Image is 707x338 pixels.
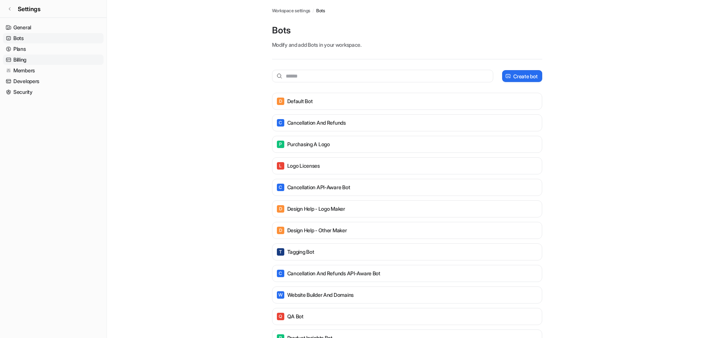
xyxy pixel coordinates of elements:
a: Bots [3,33,104,43]
span: Q [277,313,284,320]
p: Cancellation and Refunds API-Aware Bot [287,270,380,277]
p: Cancellation API-Aware Bot [287,184,350,191]
span: C [277,270,284,277]
a: Bots [316,7,325,14]
a: Plans [3,44,104,54]
a: General [3,22,104,33]
span: T [277,248,284,256]
p: Cancellation and Refunds [287,119,346,127]
p: Default Bot [287,98,313,105]
a: Members [3,65,104,76]
button: Create bot [502,70,542,82]
p: Bots [272,24,542,36]
span: D [277,227,284,234]
p: QA Bot [287,313,304,320]
span: W [277,291,284,299]
span: D [277,98,284,105]
p: Purchasing a Logo [287,141,330,148]
p: Design Help - Logo Maker [287,205,345,213]
span: L [277,162,284,170]
span: / [312,7,314,14]
p: Modify and add Bots in your workspace. [272,41,542,49]
a: Security [3,87,104,97]
p: Create bot [513,72,537,80]
span: C [277,184,284,191]
span: P [277,141,284,148]
span: D [277,205,284,213]
p: Tagging Bot [287,248,314,256]
a: Billing [3,55,104,65]
img: create [505,73,511,79]
span: C [277,119,284,127]
p: Logo Licenses [287,162,320,170]
p: Design Help - Other Maker [287,227,347,234]
a: Workspace settings [272,7,311,14]
span: Settings [18,4,40,13]
a: Developers [3,76,104,86]
p: Website Builder and Domains [287,291,354,299]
